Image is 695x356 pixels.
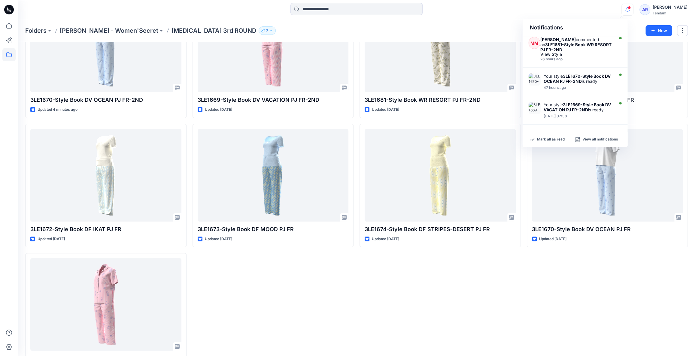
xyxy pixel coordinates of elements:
p: Updated [DATE] [205,236,232,242]
div: Monday, September 01, 2025 07:03 [540,57,612,61]
img: 3LE1669-Style Book DV VACATION PJ FR-2ND [528,102,540,114]
strong: 3LE1681-Style Book WR RESORT PJ FR-2ND [540,42,611,52]
p: Updated [DATE] [372,236,399,242]
img: 3LE1670-Style Book DV OCEAN PJ FR-2ND [528,74,540,86]
div: AR [639,4,650,15]
a: [PERSON_NAME] - Women'Secret [60,26,158,35]
p: 3LE1672-Style Book DF IKAT PJ FR [30,225,181,234]
strong: 3LE1669-Style Book DV VACATION PJ FR-2ND [543,102,611,112]
a: Folders [25,26,47,35]
p: Mark all as read [537,137,564,142]
div: Notifications [522,19,627,37]
div: commented on [540,37,612,52]
p: 3LE1669-Style Book DV VACATION PJ FR-2ND [198,96,349,104]
div: Sunday, August 31, 2025 10:10 [543,86,612,90]
div: MM [528,37,540,49]
p: 3LE1673-Style Book DF MOOD PJ FR [198,225,349,234]
p: 3LE1681-Style Book WR RESORT PJ FR-2ND [365,96,516,104]
button: New [645,25,672,36]
div: Your style is ready [543,74,612,84]
p: Updated 4 minutes ago [38,107,77,113]
a: 3LE1669-Style Book DV VACATION PJ FR [30,258,181,351]
strong: [PERSON_NAME] [540,37,575,42]
p: Updated [DATE] [372,107,399,113]
a: 3LE1670-Style Book DV OCEAN PJ FR [532,129,683,222]
div: [PERSON_NAME] [653,4,687,11]
a: 3LE1673-Style Book DF MOOD PJ FR [198,129,349,222]
a: 3LE1672-Style Book DF IKAT PJ FR [30,129,181,222]
p: Updated [DATE] [38,236,65,242]
p: Updated [DATE] [539,236,566,242]
a: 3LE1674-Style Book DF STRIPES-DESERT PJ FR [365,129,516,222]
div: View Style [540,52,612,56]
p: [MEDICAL_DATA] 3rd ROUND [171,26,256,35]
p: View all notifications [582,137,618,142]
p: Updated [DATE] [205,107,232,113]
strong: 3LE1670-Style Book DV OCEAN PJ FR-2ND [543,74,610,84]
div: Your style is ready [543,102,612,112]
p: 3LE1670-Style Book DV OCEAN PJ FR [532,225,683,234]
p: 3LE1670-Style Book DV OCEAN PJ FR-2ND [30,96,181,104]
button: 7 [259,26,276,35]
p: 3LE1674-Style Book DF STRIPES-DESERT PJ FR [365,225,516,234]
p: 7 [266,27,268,34]
div: Sunday, August 31, 2025 07:38 [543,114,612,118]
div: Tendam [653,11,687,15]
